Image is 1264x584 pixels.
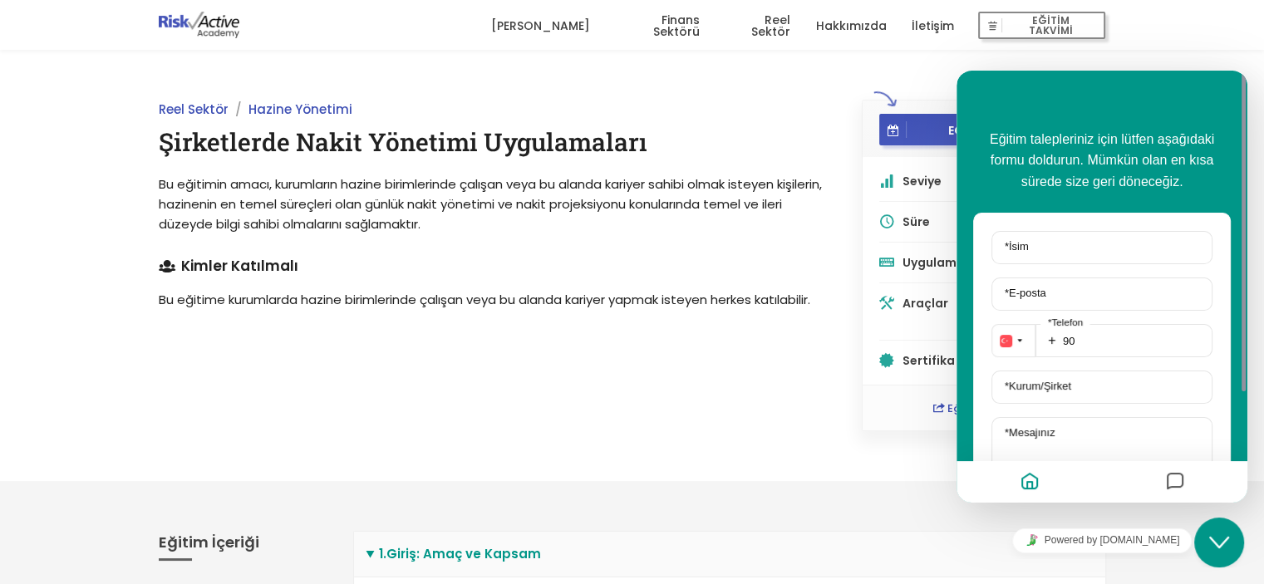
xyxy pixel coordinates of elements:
a: Reel Sektör [725,1,790,51]
h5: Süre [903,216,1055,228]
p: Bu eğitime kurumlarda hazine birimlerinde çalışan veya bu alanda kariyer yapmak isteyen herkes ka... [159,290,824,310]
h1: Şirketlerde Nakit Yönetimi Uygulamaları [159,125,824,158]
li: Var [879,353,1089,368]
a: Eğitimi Paylaşın [933,400,1034,416]
h4: Kimler Katılmalı [159,259,824,273]
span: EĞİTİM TAKVİMİ [1002,14,1099,37]
button: EĞİTİM TAKVİMİ [978,12,1105,40]
iframe: chat widget [957,522,1247,559]
a: [PERSON_NAME] [490,1,589,51]
li: İleri [879,174,1089,202]
a: EĞİTİM TAKVİMİ [978,1,1105,51]
a: Finans Sektörü [614,1,700,51]
h3: Eğitim İçeriği [159,531,328,561]
a: Hakkımızda [815,1,886,51]
a: Reel Sektör [159,101,229,118]
h5: Seviye [903,175,1065,187]
button: EĞİTİME KATILIN [879,114,1089,145]
h5: Araçlar [903,297,993,309]
h5: Sertifika [903,355,1065,366]
img: logo-dark.png [159,12,240,38]
a: Hazine Yönetimi [248,101,352,118]
summary: 1.Giriş: Amaç ve Kapsam [354,532,1105,577]
iframe: chat widget [957,71,1247,503]
iframe: chat widget [1194,518,1247,567]
a: İletişim [911,1,953,51]
h5: Uygulama [903,257,1055,268]
span: EĞİTİME KATILIN [907,122,1083,137]
span: Bu eğitimin amacı, kurumların hazine birimlerinde çalışan veya bu alanda kariyer sahibi olmak ist... [159,175,822,233]
li: 2 gün [879,214,1089,243]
